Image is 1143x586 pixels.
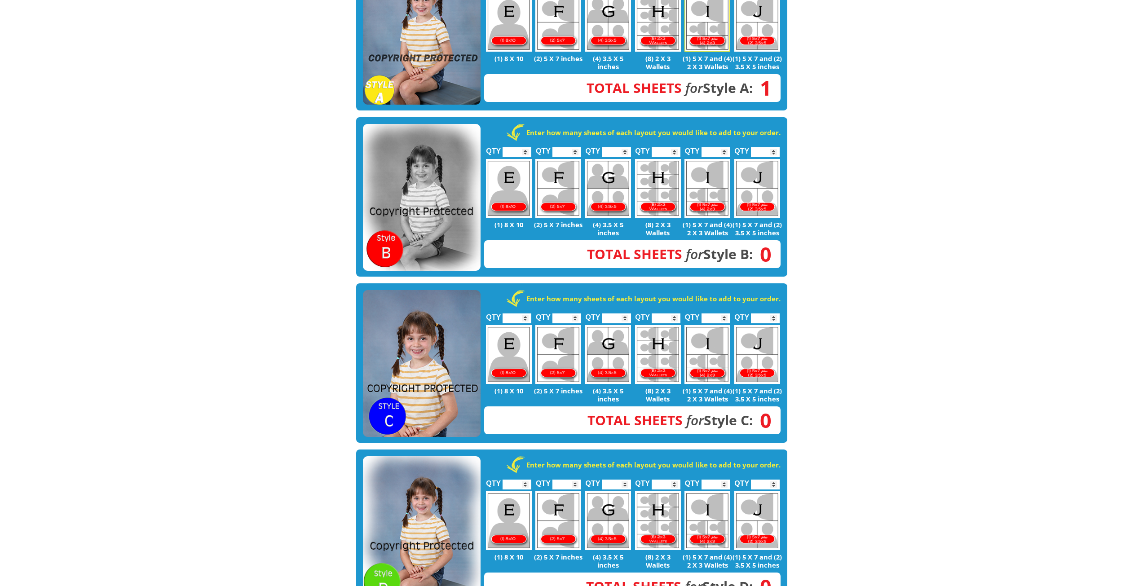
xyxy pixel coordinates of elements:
label: QTY [635,304,650,326]
label: QTY [586,137,600,159]
em: for [686,411,704,429]
span: Total Sheets [587,245,682,263]
p: (1) 5 X 7 and (4) 2 X 3 Wallets [683,553,733,569]
label: QTY [586,470,600,492]
p: (1) 5 X 7 and (4) 2 X 3 Wallets [683,387,733,403]
span: 1 [753,83,772,93]
label: QTY [734,470,749,492]
span: Total Sheets [587,411,683,429]
p: (1) 8 X 10 [484,54,534,62]
p: (1) 8 X 10 [484,220,534,229]
p: (1) 5 X 7 and (2) 3.5 X 5 inches [733,387,782,403]
p: (2) 5 X 7 inches [534,387,583,395]
p: (1) 8 X 10 [484,387,534,395]
p: (4) 3.5 X 5 inches [583,387,633,403]
label: QTY [486,470,501,492]
label: QTY [685,470,700,492]
img: I [684,325,730,384]
p: (2) 5 X 7 inches [534,220,583,229]
label: QTY [635,470,650,492]
p: (8) 2 X 3 Wallets [633,387,683,403]
img: E [486,159,532,218]
label: QTY [635,137,650,159]
strong: Style B: [587,245,753,263]
label: QTY [536,304,551,326]
img: G [585,491,631,550]
p: (1) 5 X 7 and (2) 3.5 X 5 inches [733,54,782,70]
label: QTY [685,304,700,326]
img: I [684,491,730,550]
label: QTY [586,304,600,326]
span: 0 [753,249,772,259]
strong: Enter how many sheets of each layout you would like to add to your order. [526,294,781,303]
label: QTY [734,137,749,159]
img: G [585,159,631,218]
p: (1) 5 X 7 and (2) 3.5 X 5 inches [733,553,782,569]
img: STYLE B [363,124,481,271]
label: QTY [486,304,501,326]
img: I [684,159,730,218]
p: (4) 3.5 X 5 inches [583,220,633,237]
img: J [734,325,780,384]
img: F [535,491,581,550]
strong: Enter how many sheets of each layout you would like to add to your order. [526,460,781,469]
strong: Style A: [587,79,753,97]
img: H [635,325,681,384]
img: F [535,159,581,218]
p: (8) 2 X 3 Wallets [633,220,683,237]
img: E [486,491,532,550]
img: STYLE C [363,290,481,437]
p: (1) 5 X 7 and (4) 2 X 3 Wallets [683,54,733,70]
p: (8) 2 X 3 Wallets [633,553,683,569]
em: for [685,79,703,97]
p: (8) 2 X 3 Wallets [633,54,683,70]
img: G [585,325,631,384]
label: QTY [486,137,501,159]
img: E [486,325,532,384]
p: (1) 8 X 10 [484,553,534,561]
span: 0 [753,415,772,425]
img: H [635,491,681,550]
label: QTY [685,137,700,159]
strong: Enter how many sheets of each layout you would like to add to your order. [526,128,781,137]
img: J [734,491,780,550]
img: J [734,159,780,218]
p: (1) 5 X 7 and (4) 2 X 3 Wallets [683,220,733,237]
p: (2) 5 X 7 inches [534,54,583,62]
em: for [686,245,703,263]
img: H [635,159,681,218]
p: (4) 3.5 X 5 inches [583,54,633,70]
span: Total Sheets [587,79,682,97]
strong: Style C: [587,411,753,429]
label: QTY [734,304,749,326]
label: QTY [536,137,551,159]
p: (4) 3.5 X 5 inches [583,553,633,569]
p: (2) 5 X 7 inches [534,553,583,561]
img: F [535,325,581,384]
p: (1) 5 X 7 and (2) 3.5 X 5 inches [733,220,782,237]
label: QTY [536,470,551,492]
